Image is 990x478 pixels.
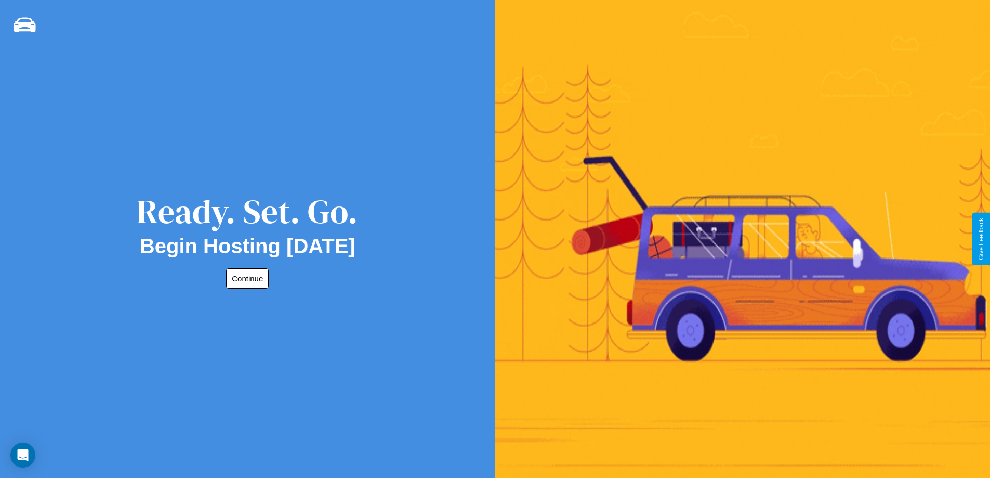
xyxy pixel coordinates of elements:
[226,268,269,289] button: Continue
[137,188,358,235] div: Ready. Set. Go.
[978,218,985,260] div: Give Feedback
[140,235,355,258] h2: Begin Hosting [DATE]
[10,443,35,468] div: Open Intercom Messenger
